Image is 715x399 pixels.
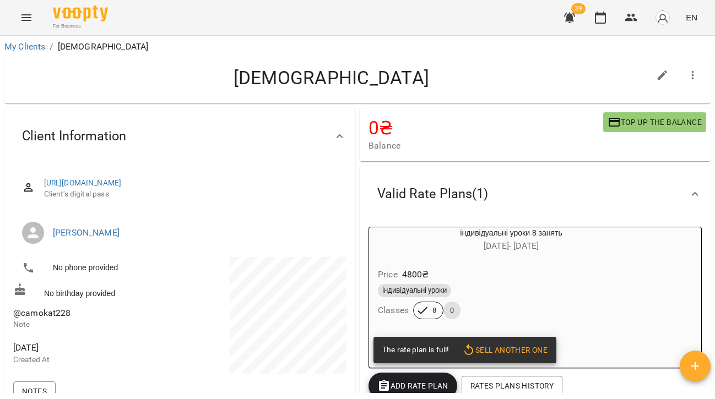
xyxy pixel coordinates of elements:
span: [DATE] [13,341,178,354]
img: Voopty Logo [53,6,108,21]
p: 4800 ₴ [402,268,429,281]
div: індивідуальні уроки 8 занять [369,227,653,254]
h4: 0 ₴ [369,117,603,139]
span: Top up the balance [608,116,702,129]
img: avatar_s.png [655,10,670,25]
h6: Price [378,267,398,282]
span: 39 [571,3,586,14]
span: For Business [53,23,108,30]
span: Add Rate plan [377,379,448,392]
span: Notes [22,385,47,398]
p: Created At [13,354,178,365]
button: Add Rate plan [369,373,457,399]
div: The rate plan is full! [382,340,449,360]
h6: Classes [378,303,409,318]
span: індивідуальні уроки [378,286,451,296]
button: Rates Plans History [462,376,562,396]
li: No phone provided [13,257,178,279]
p: Note [13,319,178,330]
span: Client's digital pass [44,189,338,200]
h4: [DEMOGRAPHIC_DATA] [13,67,649,89]
span: @camokat228 [13,308,71,318]
p: [DEMOGRAPHIC_DATA] [58,40,149,53]
a: My Clients [4,41,45,52]
span: Valid Rate Plans ( 1 ) [377,185,488,203]
span: Sell another one [462,343,548,357]
span: 8 [426,305,443,315]
nav: breadcrumb [4,40,711,53]
span: EN [686,12,697,23]
span: Client Information [22,128,126,145]
span: 0 [443,305,461,315]
a: [PERSON_NAME] [53,227,120,238]
span: Balance [369,139,603,152]
button: Top up the balance [603,112,706,132]
span: Rates Plans History [470,379,554,392]
button: Sell another one [458,340,552,360]
div: Client Information [4,108,355,165]
button: Menu [13,4,40,31]
span: [DATE] - [DATE] [484,241,539,251]
li: / [50,40,53,53]
div: Valid Rate Plans(1) [360,166,711,222]
button: індивідуальні уроки 8 занять[DATE]- [DATE]Price4800₴індивідуальні урокиClasses80 [369,227,653,332]
div: No birthday provided [11,281,180,301]
button: EN [681,7,702,28]
a: [URL][DOMAIN_NAME] [44,178,122,187]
